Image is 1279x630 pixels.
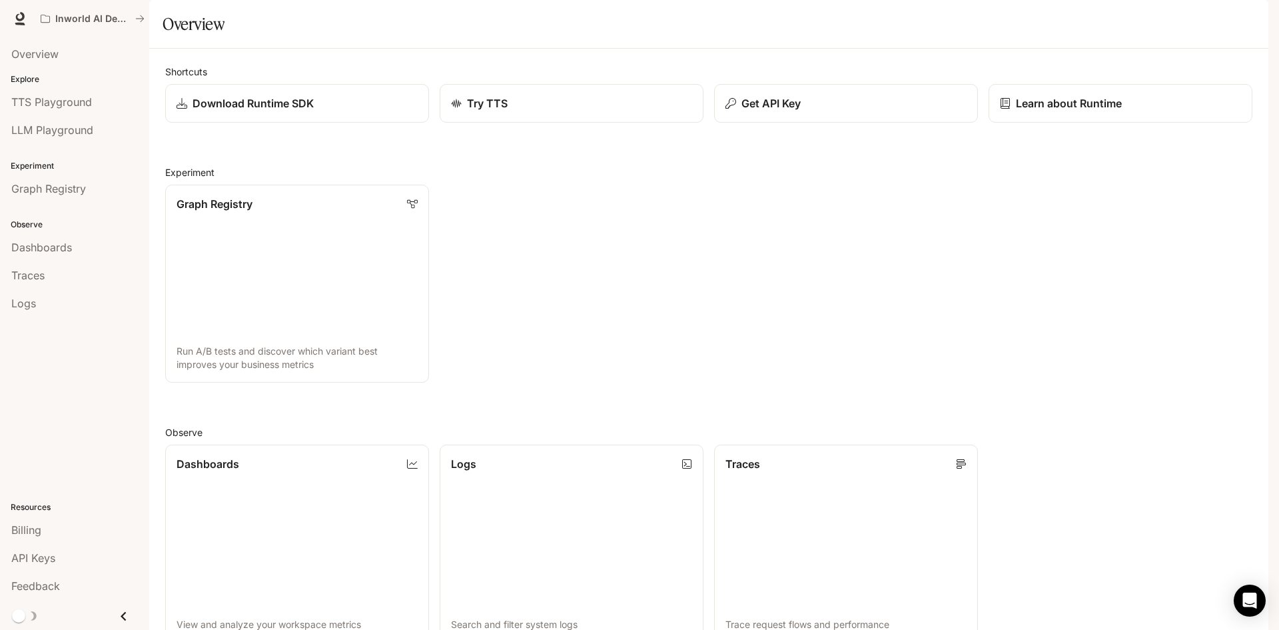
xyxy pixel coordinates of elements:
a: Graph RegistryRun A/B tests and discover which variant best improves your business metrics [165,185,429,383]
h1: Overview [163,11,224,37]
h2: Shortcuts [165,65,1252,79]
div: Open Intercom Messenger [1234,585,1266,617]
p: Graph Registry [177,196,252,212]
p: Dashboards [177,456,239,472]
a: Download Runtime SDK [165,84,429,123]
p: Download Runtime SDK [193,95,314,111]
p: Inworld AI Demos [55,13,130,25]
p: Learn about Runtime [1016,95,1122,111]
a: Learn about Runtime [989,84,1252,123]
h2: Observe [165,425,1252,439]
p: Traces [725,456,760,472]
p: Try TTS [467,95,508,111]
h2: Experiment [165,165,1252,179]
button: Get API Key [714,84,978,123]
button: All workspaces [35,5,151,32]
p: Get API Key [741,95,801,111]
p: Logs [451,456,476,472]
p: Run A/B tests and discover which variant best improves your business metrics [177,345,418,371]
a: Try TTS [440,84,703,123]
